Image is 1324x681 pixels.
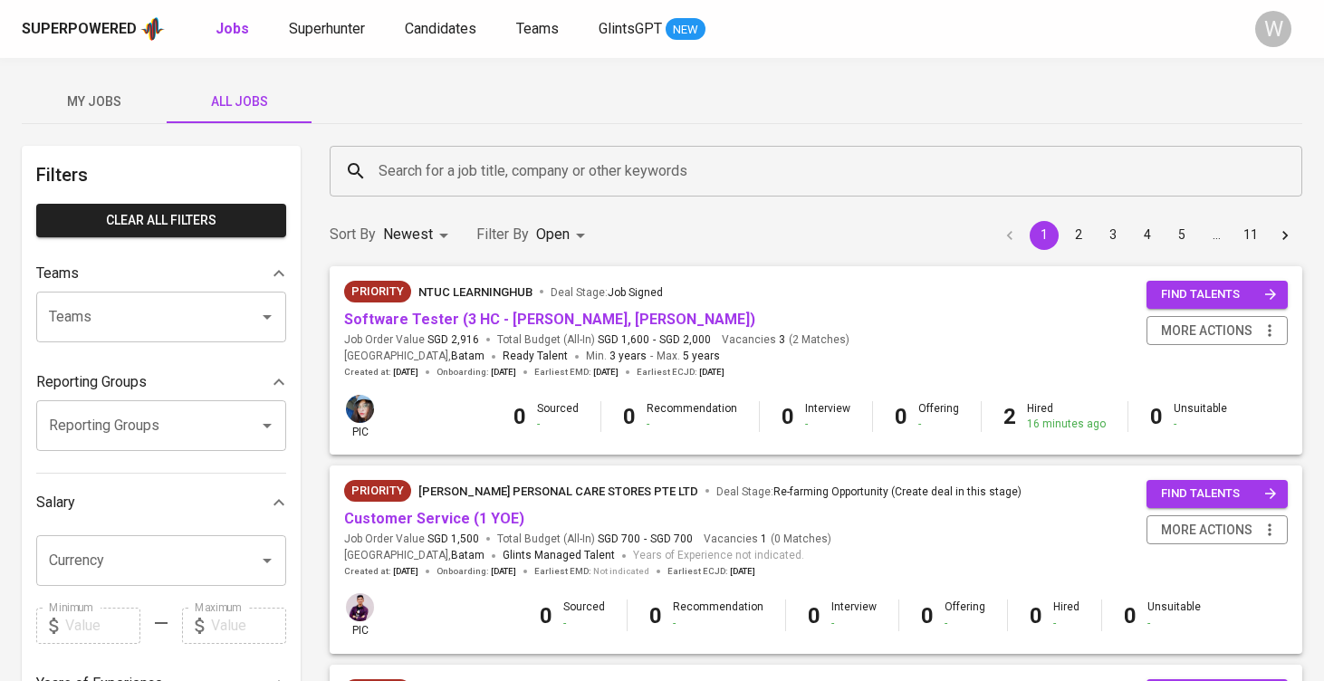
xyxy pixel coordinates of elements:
span: Created at : [344,565,418,578]
span: [DATE] [491,366,516,379]
button: Go to page 2 [1064,221,1093,250]
span: [GEOGRAPHIC_DATA] , [344,348,485,366]
a: Candidates [405,18,480,41]
span: Job Order Value [344,532,479,547]
span: Clear All filters [51,209,272,232]
div: Recommendation [647,401,737,432]
span: find talents [1161,484,1277,504]
div: Open [536,218,591,252]
b: 0 [649,603,662,628]
span: Open [536,225,570,243]
span: - [650,348,653,366]
div: - [1174,417,1227,432]
span: All Jobs [177,91,301,113]
div: Recommendation [673,599,763,630]
span: Earliest ECJD : [637,366,724,379]
p: Filter By [476,224,529,245]
span: Vacancies ( 2 Matches ) [722,332,849,348]
div: Teams [36,255,286,292]
span: SGD 2,000 [659,332,711,348]
div: - [918,417,959,432]
span: Not indicated [593,565,649,578]
span: Re-farming Opportunity (Create deal in this stage) [773,485,1022,498]
b: Jobs [216,20,249,37]
b: 0 [808,603,820,628]
p: Newest [383,224,433,245]
div: pic [344,393,376,440]
span: Earliest ECJD : [667,565,755,578]
span: more actions [1161,320,1252,342]
span: Job Signed [608,286,663,299]
div: Superpowered [22,19,137,40]
button: Open [254,304,280,330]
span: SGD 1,500 [427,532,479,547]
span: [DATE] [393,565,418,578]
a: Teams [516,18,562,41]
span: GlintsGPT [599,20,662,37]
span: [DATE] [593,366,619,379]
span: [DATE] [699,366,724,379]
b: 0 [1030,603,1042,628]
div: - [945,616,985,631]
a: Customer Service (1 YOE) [344,510,524,527]
span: SGD 700 [650,532,693,547]
span: Max. [657,350,720,362]
span: 1 [758,532,767,547]
b: 0 [921,603,934,628]
div: Interview [831,599,877,630]
div: Newest [383,218,455,252]
div: Unsuitable [1174,401,1227,432]
span: Min. [586,350,647,362]
button: Go to next page [1271,221,1300,250]
div: 16 minutes ago [1027,417,1106,432]
span: Ready Talent [503,350,568,362]
b: 2 [1003,404,1016,429]
b: 0 [540,603,552,628]
span: 3 years [609,350,647,362]
span: 5 years [683,350,720,362]
span: 3 [776,332,785,348]
button: page 1 [1030,221,1059,250]
div: Sourced [563,599,605,630]
span: Batam [451,348,485,366]
p: Reporting Groups [36,371,147,393]
h6: Filters [36,160,286,189]
div: - [805,417,850,432]
span: Onboarding : [437,366,516,379]
a: GlintsGPT NEW [599,18,705,41]
div: - [1147,616,1201,631]
span: [PERSON_NAME] PERSONAL CARE STORES PTE LTD [418,484,698,498]
span: Priority [344,482,411,500]
img: erwin@glints.com [346,593,374,621]
span: [DATE] [730,565,755,578]
span: Batam [451,547,485,565]
span: SGD 1,600 [598,332,649,348]
div: - [563,616,605,631]
a: Superhunter [289,18,369,41]
img: diazagista@glints.com [346,395,374,423]
span: find talents [1161,284,1277,305]
button: Go to page 3 [1099,221,1127,250]
button: more actions [1147,515,1288,545]
div: - [537,417,579,432]
div: Offering [918,401,959,432]
button: Open [254,413,280,438]
span: - [653,332,656,348]
span: Candidates [405,20,476,37]
div: Offering [945,599,985,630]
button: Go to page 5 [1167,221,1196,250]
span: Deal Stage : [551,286,663,299]
button: find talents [1147,281,1288,309]
input: Value [211,608,286,644]
span: [DATE] [393,366,418,379]
b: 0 [782,404,794,429]
div: - [1053,616,1079,631]
span: Vacancies ( 0 Matches ) [704,532,831,547]
span: Deal Stage : [716,485,1022,498]
div: Sourced [537,401,579,432]
a: Jobs [216,18,253,41]
span: Onboarding : [437,565,516,578]
div: Salary [36,484,286,521]
p: Salary [36,492,75,513]
span: Created at : [344,366,418,379]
